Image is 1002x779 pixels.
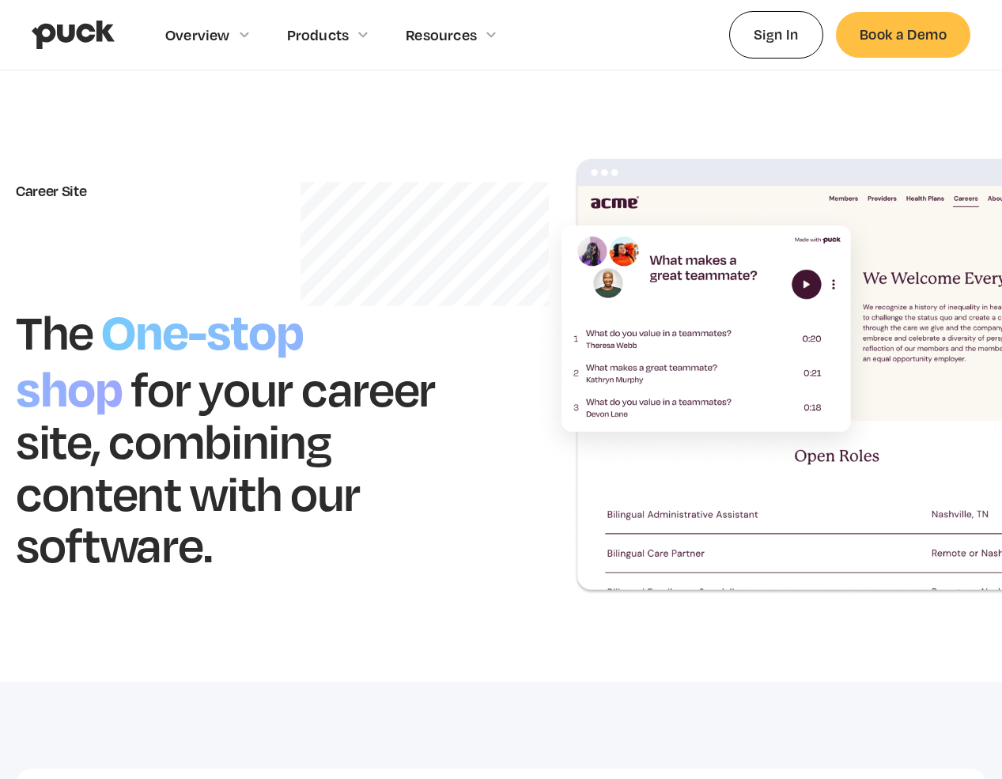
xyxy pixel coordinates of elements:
a: Book a Demo [836,12,970,57]
div: Products [287,26,350,43]
div: Resources [406,26,477,43]
div: Career Site [16,182,470,199]
h1: One-stop shop [16,295,303,420]
div: Overview [165,26,230,43]
h1: for your career site, combining content with our software. [16,358,435,573]
a: Sign In [729,11,823,58]
h1: The [16,301,93,361]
